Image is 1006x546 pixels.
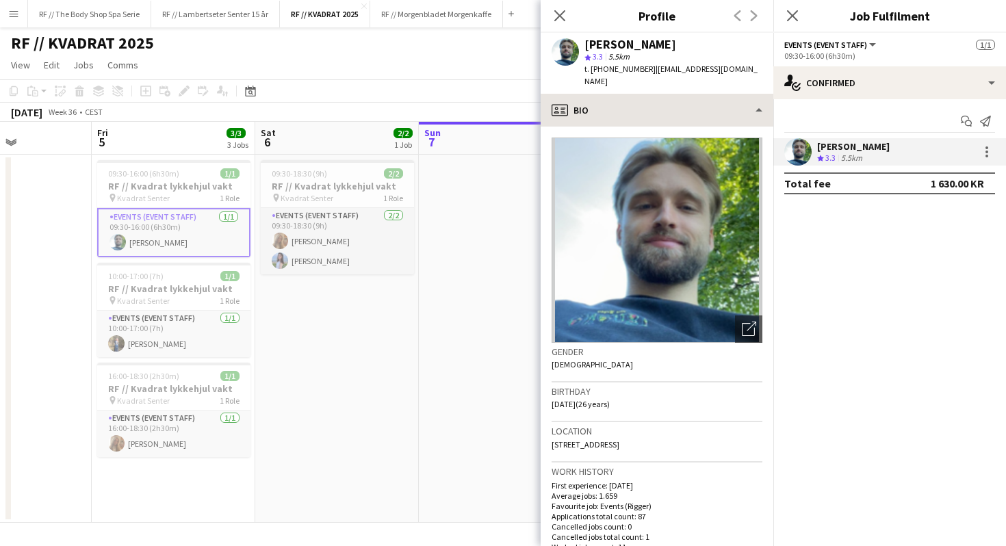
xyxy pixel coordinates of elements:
div: 1 Job [394,140,412,150]
div: Confirmed [773,66,1006,99]
span: 5 [95,134,108,150]
app-job-card: 09:30-18:30 (9h)2/2RF // Kvadrat lykkehjul vakt Kvadrat Senter1 RoleEvents (Event Staff)2/209:30-... [261,160,414,274]
div: 3 Jobs [227,140,248,150]
span: Edit [44,59,60,71]
button: Events (Event Staff) [784,40,878,50]
p: Average jobs: 1.659 [552,491,762,501]
span: 1/1 [220,271,240,281]
a: Edit [38,56,65,74]
p: First experience: [DATE] [552,480,762,491]
img: Crew avatar or photo [552,138,762,343]
span: 3.3 [825,153,836,163]
app-card-role: Events (Event Staff)1/116:00-18:30 (2h30m)[PERSON_NAME] [97,411,250,457]
div: [DATE] [11,105,42,119]
span: 10:00-17:00 (7h) [108,271,164,281]
p: Favourite job: Events (Rigger) [552,501,762,511]
h3: Work history [552,465,762,478]
a: Jobs [68,56,99,74]
span: 09:30-16:00 (6h30m) [108,168,179,179]
h3: RF // Kvadrat lykkehjul vakt [261,180,414,192]
span: 7 [422,134,441,150]
span: 1 Role [220,296,240,306]
span: Sun [424,127,441,139]
div: 09:30-16:00 (6h30m) [784,51,995,61]
div: Bio [541,94,773,127]
h3: Job Fulfilment [773,7,1006,25]
div: CEST [85,107,103,117]
span: 1/1 [220,371,240,381]
span: 6 [259,134,276,150]
h3: RF // Kvadrat lykkehjul vakt [97,180,250,192]
span: 1/1 [220,168,240,179]
span: Fri [97,127,108,139]
app-card-role: Events (Event Staff)1/109:30-16:00 (6h30m)[PERSON_NAME] [97,208,250,257]
app-job-card: 10:00-17:00 (7h)1/1RF // Kvadrat lykkehjul vakt Kvadrat Senter1 RoleEvents (Event Staff)1/110:00-... [97,263,250,357]
span: 1 Role [220,395,240,406]
span: 5.5km [606,51,632,62]
span: 1 Role [383,193,403,203]
span: [DATE] (26 years) [552,399,610,409]
span: t. [PHONE_NUMBER] [584,64,656,74]
span: 1/1 [976,40,995,50]
p: Cancelled jobs total count: 1 [552,532,762,542]
div: Total fee [784,177,831,190]
div: 1 630.00 KR [931,177,984,190]
span: [STREET_ADDRESS] [552,439,619,450]
div: [PERSON_NAME] [817,140,890,153]
button: RF // KVADRAT 2025 [280,1,370,27]
button: RF // The Body Shop Spa Serie [28,1,151,27]
h3: RF // Kvadrat lykkehjul vakt [97,382,250,395]
span: Kvadrat Senter [281,193,333,203]
span: Kvadrat Senter [117,296,170,306]
span: 2/2 [394,128,413,138]
app-job-card: 09:30-16:00 (6h30m)1/1RF // Kvadrat lykkehjul vakt Kvadrat Senter1 RoleEvents (Event Staff)1/109:... [97,160,250,257]
p: Applications total count: 87 [552,511,762,521]
div: [PERSON_NAME] [584,38,676,51]
span: Kvadrat Senter [117,395,170,406]
h3: Profile [541,7,773,25]
h3: Location [552,425,762,437]
span: 3.3 [593,51,603,62]
div: Open photos pop-in [735,315,762,343]
h3: Birthday [552,385,762,398]
div: 5.5km [838,153,865,164]
button: RF // Morgenbladet Morgenkaffe [370,1,503,27]
span: 3/3 [227,128,246,138]
span: View [11,59,30,71]
span: Events (Event Staff) [784,40,867,50]
span: Sat [261,127,276,139]
span: 16:00-18:30 (2h30m) [108,371,179,381]
span: Comms [107,59,138,71]
h1: RF // KVADRAT 2025 [11,33,154,53]
h3: RF // Kvadrat lykkehjul vakt [97,283,250,295]
a: Comms [102,56,144,74]
span: 2/2 [384,168,403,179]
span: Jobs [73,59,94,71]
app-card-role: Events (Event Staff)1/110:00-17:00 (7h)[PERSON_NAME] [97,311,250,357]
span: Kvadrat Senter [117,193,170,203]
app-card-role: Events (Event Staff)2/209:30-18:30 (9h)[PERSON_NAME][PERSON_NAME] [261,208,414,274]
span: 1 Role [220,193,240,203]
app-job-card: 16:00-18:30 (2h30m)1/1RF // Kvadrat lykkehjul vakt Kvadrat Senter1 RoleEvents (Event Staff)1/116:... [97,363,250,457]
span: | [EMAIL_ADDRESS][DOMAIN_NAME] [584,64,758,86]
button: RF // Lambertseter Senter 15 år [151,1,280,27]
span: Week 36 [45,107,79,117]
p: Cancelled jobs count: 0 [552,521,762,532]
span: 09:30-18:30 (9h) [272,168,327,179]
h3: Gender [552,346,762,358]
a: View [5,56,36,74]
span: [DEMOGRAPHIC_DATA] [552,359,633,369]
